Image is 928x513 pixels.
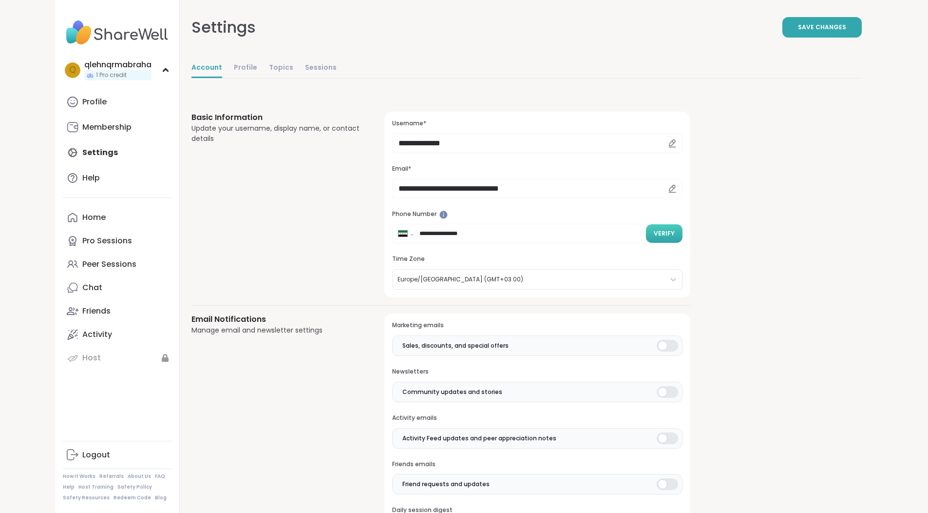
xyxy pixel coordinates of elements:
a: Home [63,206,171,229]
div: qlehnqrmabraha [84,59,152,70]
span: Community updates and stories [402,388,502,396]
button: Verify [646,224,682,243]
a: Friends [63,299,171,323]
a: Safety Resources [63,494,110,501]
a: Chat [63,276,171,299]
h3: Phone Number [392,210,682,218]
a: How It Works [63,473,95,480]
a: Host [63,346,171,370]
div: Chat [82,282,102,293]
span: Friend requests and updates [402,480,490,489]
h3: Basic Information [191,112,361,123]
a: Host Training [78,484,114,491]
a: Profile [234,59,257,78]
div: Logout [82,450,110,460]
h3: Username* [392,119,682,128]
a: Topics [269,59,293,78]
a: Activity [63,323,171,346]
div: Update your username, display name, or contact details [191,123,361,144]
div: Profile [82,97,107,107]
div: Help [82,173,100,183]
a: Peer Sessions [63,253,171,276]
a: Profile [63,90,171,114]
a: Redeem Code [114,494,151,501]
div: Friends [82,306,111,316]
a: Sessions [305,59,337,78]
a: Logout [63,443,171,467]
h3: Marketing emails [392,321,682,330]
div: Host [82,353,101,363]
button: Save Changes [782,17,862,38]
a: Membership [63,116,171,139]
div: Manage email and newsletter settings [191,325,361,335]
iframe: Spotlight [439,211,448,219]
div: Home [82,212,106,223]
a: About Us [128,473,151,480]
div: Membership [82,122,132,133]
a: Help [63,484,75,491]
div: Peer Sessions [82,259,136,270]
h3: Newsletters [392,368,682,376]
img: ShareWell Nav Logo [63,16,171,50]
span: q [69,64,76,77]
h3: Friends emails [392,460,682,469]
a: FAQ [155,473,165,480]
div: Activity [82,329,112,340]
h3: Email Notifications [191,314,361,325]
a: Referrals [99,473,124,480]
span: 1 Pro credit [96,71,127,79]
div: Pro Sessions [82,236,132,246]
span: Sales, discounts, and special offers [402,341,509,350]
span: Verify [654,229,675,238]
div: Settings [191,16,256,39]
a: Blog [155,494,167,501]
a: Help [63,166,171,190]
h3: Time Zone [392,255,682,263]
h3: Email* [392,165,682,173]
a: Account [191,59,222,78]
span: Save Changes [798,23,846,32]
h3: Activity emails [392,414,682,422]
a: Safety Policy [117,484,152,491]
a: Pro Sessions [63,229,171,253]
span: Activity Feed updates and peer appreciation notes [402,434,556,443]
